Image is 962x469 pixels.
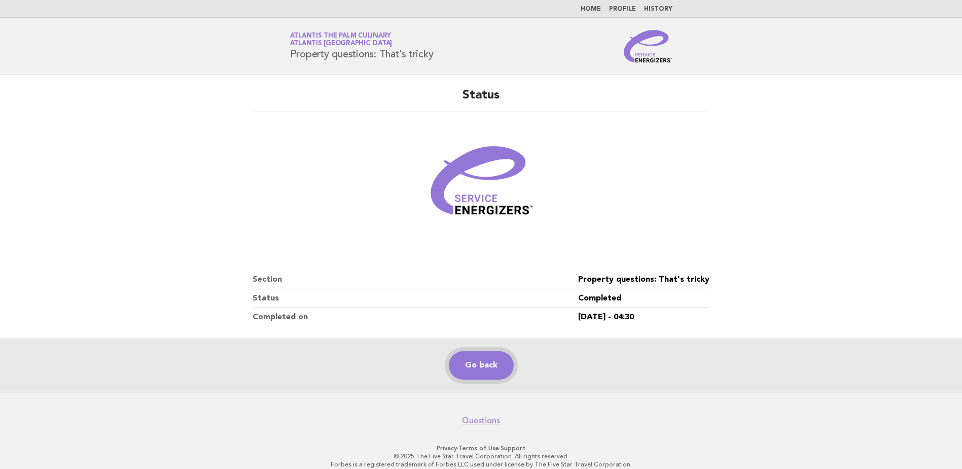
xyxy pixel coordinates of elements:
[578,289,709,308] dd: Completed
[437,445,457,452] a: Privacy
[290,33,434,59] h1: Property questions: That's tricky
[644,6,672,12] a: History
[449,351,514,380] a: Go back
[578,271,709,289] dd: Property questions: That's tricky
[458,445,499,452] a: Terms of Use
[171,452,792,460] p: © 2025 The Five Star Travel Corporation. All rights reserved.
[253,87,709,112] h2: Status
[253,289,578,308] dt: Status
[290,32,393,47] a: Atlantis The Palm CulinaryAtlantis [GEOGRAPHIC_DATA]
[581,6,601,12] a: Home
[609,6,636,12] a: Profile
[253,308,578,326] dt: Completed on
[578,308,709,326] dd: [DATE] - 04:30
[290,41,393,47] span: Atlantis [GEOGRAPHIC_DATA]
[501,445,525,452] a: Support
[462,416,500,426] a: Questions
[171,444,792,452] p: · ·
[420,124,542,246] img: Verified
[171,460,792,468] p: Forbes is a registered trademark of Forbes LLC used under license by The Five Star Travel Corpora...
[253,271,578,289] dt: Section
[624,30,672,62] img: Service Energizers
